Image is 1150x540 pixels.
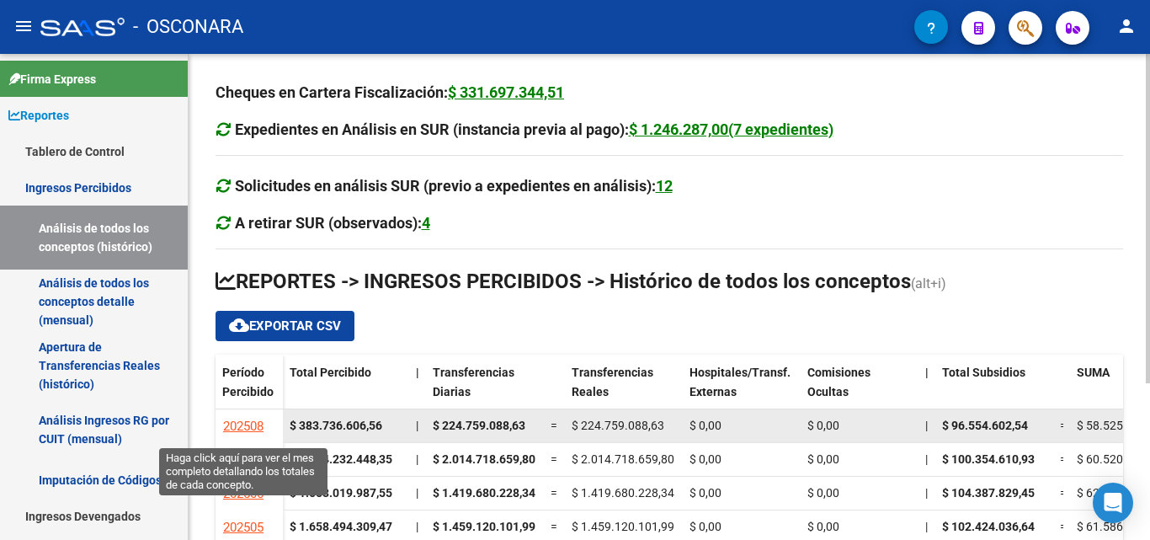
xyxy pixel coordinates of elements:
datatable-header-cell: Comisiones Ocultas [801,355,918,425]
span: $ 104.387.829,45 [942,486,1035,500]
mat-icon: person [1116,16,1137,36]
span: $ 224.759.088,63 [433,419,525,432]
span: $ 0,00 [807,452,839,466]
span: = [551,419,557,432]
datatable-header-cell: Total Percibido [283,355,409,425]
strong: Cheques en Cartera Fiscalización: [216,83,564,101]
span: (alt+i) [911,275,946,291]
span: $ 0,00 [807,520,839,533]
span: SUMA [1077,366,1110,379]
span: | [416,452,418,466]
span: Exportar CSV [229,318,341,334]
span: $ 0,00 [689,419,721,432]
span: $ 2.014.718.659,80 [572,452,674,466]
span: Total Percibido [290,366,371,379]
datatable-header-cell: Hospitales/Transf. Externas [683,355,801,425]
datatable-header-cell: Período Percibido [216,355,283,425]
span: 202508 [223,419,264,434]
span: 202505 [223,520,264,535]
datatable-header-cell: Transferencias Diarias [426,355,544,425]
span: $ 1.419.680.228,34 [572,486,674,500]
span: | [925,520,928,533]
span: = [1060,486,1067,500]
strong: A retirar SUR (observados): [235,214,430,232]
span: = [551,452,557,466]
datatable-header-cell: Transferencias Reales [565,355,683,425]
strong: $ 383.736.606,56 [290,419,382,432]
div: 4 [422,211,430,235]
span: | [416,366,419,379]
span: | [925,419,928,432]
span: $ 224.759.088,63 [572,419,664,432]
span: $ 2.014.718.659,80 [433,452,535,466]
span: Firma Express [8,70,96,88]
strong: $ 1.658.494.309,47 [290,520,392,533]
span: 202507 [223,452,264,468]
span: = [1060,419,1067,432]
strong: Expedientes en Análisis en SUR (instancia previa al pago): [235,120,833,138]
datatable-header-cell: | [918,355,935,425]
span: Reportes [8,106,69,125]
span: $ 96.554.602,54 [942,419,1028,432]
span: $ 1.459.120.101,99 [572,520,674,533]
datatable-header-cell: Total Subsidios [935,355,1053,425]
span: $ 0,00 [689,486,721,500]
span: $ 0,00 [689,452,721,466]
datatable-header-cell: | [409,355,426,425]
span: | [416,419,418,432]
span: $ 100.354.610,93 [942,452,1035,466]
span: | [925,452,928,466]
span: | [925,486,928,500]
span: REPORTES -> INGRESOS PERCIBIDOS -> Histórico de todos los conceptos [216,270,911,293]
span: = [551,520,557,533]
div: Open Intercom Messenger [1093,483,1133,523]
span: = [1060,452,1067,466]
span: $ 1.459.120.101,99 [433,520,535,533]
span: $ 102.424.036,64 [942,520,1035,533]
strong: $ 1.653.019.987,55 [290,486,392,500]
span: $ 0,00 [807,486,839,500]
strong: $ 2.244.232.448,35 [290,452,392,466]
span: | [416,520,418,533]
div: $ 331.697.344,51 [448,81,564,104]
span: Transferencias Reales [572,366,653,398]
div: $ 1.246.287,00(7 expedientes) [629,118,833,142]
span: - OSCONARA [133,8,243,45]
span: = [551,486,557,500]
span: Transferencias Diarias [433,366,514,398]
strong: Solicitudes en análisis SUR (previo a expedientes en análisis): [235,177,673,195]
span: $ 0,00 [689,520,721,533]
button: Exportar CSV [216,311,354,341]
span: $ 0,00 [807,419,839,432]
span: Hospitales/Transf. Externas [689,366,791,398]
span: Comisiones Ocultas [807,366,870,398]
mat-icon: menu [13,16,34,36]
div: 12 [656,174,673,198]
mat-icon: cloud_download [229,315,249,335]
span: Período Percibido [222,366,274,398]
span: Total Subsidios [942,366,1025,379]
span: $ 1.419.680.228,34 [433,486,535,500]
span: 202506 [223,486,264,501]
span: = [1060,520,1067,533]
span: | [416,486,418,500]
span: | [925,366,929,379]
